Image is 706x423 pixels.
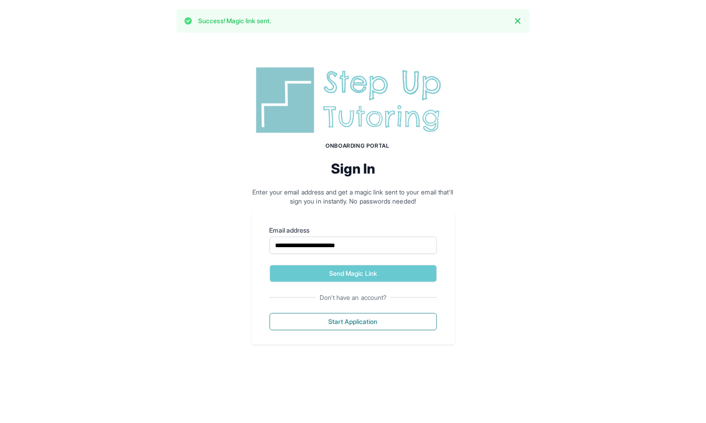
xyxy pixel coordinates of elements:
label: Email address [270,226,437,235]
button: Start Application [270,313,437,330]
button: Send Magic Link [270,265,437,282]
h1: Onboarding Portal [260,142,455,149]
span: Don't have an account? [316,293,391,302]
img: Step Up Tutoring horizontal logo [251,64,455,137]
p: Enter your email address and get a magic link sent to your email that'll sign you in instantly. N... [251,188,455,206]
h2: Sign In [251,160,455,177]
p: Success! Magic link sent. [198,16,271,25]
